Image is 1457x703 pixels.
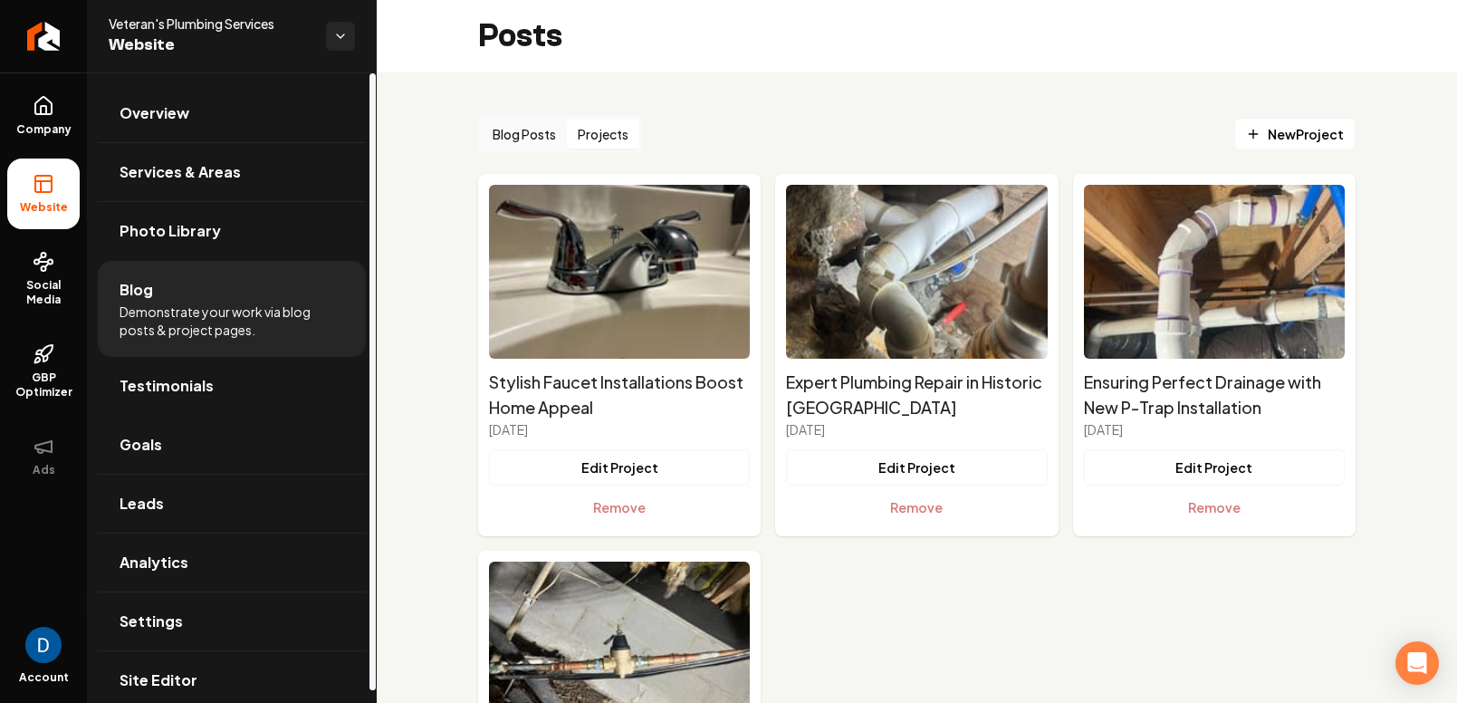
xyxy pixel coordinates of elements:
span: New Project [1246,125,1344,144]
span: Overview [120,102,189,124]
span: Social Media [7,278,80,307]
a: Analytics [98,534,366,592]
span: Leads [120,493,164,515]
span: Services & Areas [120,161,241,183]
span: Blog [120,279,153,301]
button: Open user button [25,627,62,663]
a: Goals [98,416,366,474]
span: Analytics [120,552,188,573]
h2: Ensuring Perfect Drainage with New P-Trap Installation [1084,370,1345,420]
p: [DATE] [489,420,750,438]
span: Company [9,122,79,137]
img: Expert Plumbing Repair in Historic Ashland City Saloon's project image [786,185,1047,359]
a: Settings [98,592,366,650]
button: Blog Posts [482,120,567,149]
button: Remove [1084,489,1345,525]
h2: Posts [478,18,562,54]
h2: Stylish Faucet Installations Boost Home Appeal [489,370,750,420]
span: Testimonials [120,375,214,397]
button: Ads [7,421,80,492]
a: Social Media [7,236,80,322]
button: Edit Project [1084,449,1345,486]
span: Site Editor [120,669,197,691]
a: Services & Areas [98,143,366,201]
button: Projects [567,120,639,149]
span: Account [19,670,69,685]
button: Remove [489,489,750,525]
a: Overview [98,84,366,142]
img: Rebolt Logo [27,22,61,51]
img: Ensuring Perfect Drainage with New P-Trap Installation's project image [1084,185,1345,359]
span: Ads [25,463,62,477]
span: Veteran's Plumbing Services [109,14,312,33]
span: Website [109,33,312,58]
a: Photo Library [98,202,366,260]
span: GBP Optimizer [7,371,80,400]
a: Testimonials [98,357,366,415]
span: Goals [120,434,162,456]
button: Edit Project [489,449,750,486]
a: Stylish Faucet Installations Boost Home Appeal[DATE] [489,370,750,438]
a: NewProject [1234,118,1356,150]
a: Leads [98,475,366,533]
button: Edit Project [786,449,1047,486]
span: Photo Library [120,220,221,242]
span: Settings [120,611,183,632]
img: Stylish Faucet Installations Boost Home Appeal's project image [489,185,750,359]
a: Company [7,81,80,151]
a: Expert Plumbing Repair in Historic [GEOGRAPHIC_DATA][DATE] [786,370,1047,438]
div: Open Intercom Messenger [1395,641,1439,685]
button: Remove [786,489,1047,525]
a: GBP Optimizer [7,329,80,414]
p: [DATE] [1084,420,1345,438]
p: [DATE] [786,420,1047,438]
span: Demonstrate your work via blog posts & project pages. [120,303,344,339]
span: Website [13,200,75,215]
img: David Rice [25,627,62,663]
a: Ensuring Perfect Drainage with New P-Trap Installation[DATE] [1084,370,1345,438]
h2: Expert Plumbing Repair in Historic [GEOGRAPHIC_DATA] [786,370,1047,420]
